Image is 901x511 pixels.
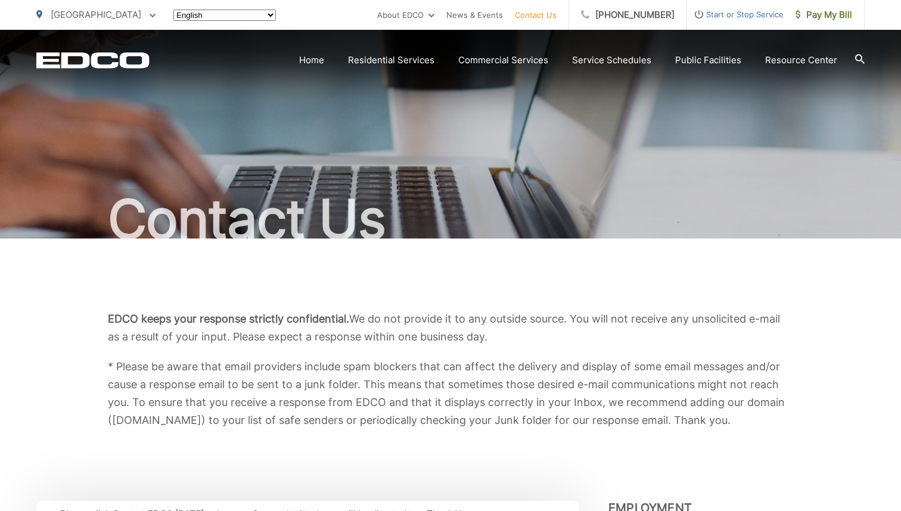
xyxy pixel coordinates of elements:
p: We do not provide it to any outside source. You will not receive any unsolicited e-mail as a resu... [108,310,793,346]
h1: Contact Us [36,190,865,249]
a: Contact Us [515,8,557,22]
a: Residential Services [348,53,434,67]
a: About EDCO [377,8,434,22]
a: Service Schedules [572,53,651,67]
a: News & Events [446,8,503,22]
span: [GEOGRAPHIC_DATA] [51,9,141,20]
p: * Please be aware that email providers include spam blockers that can affect the delivery and dis... [108,358,793,429]
b: EDCO keeps your response strictly confidential. [108,312,349,325]
a: Commercial Services [458,53,548,67]
select: Select a language [173,10,276,21]
a: Home [299,53,324,67]
span: Pay My Bill [796,8,852,22]
a: Resource Center [765,53,837,67]
a: Public Facilities [675,53,741,67]
a: EDCD logo. Return to the homepage. [36,52,150,69]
